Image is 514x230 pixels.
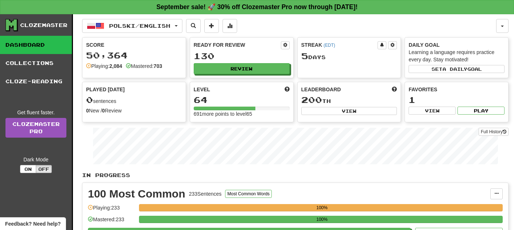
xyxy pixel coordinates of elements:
div: Favorites [409,86,505,93]
div: Day s [301,51,397,61]
div: Mastered: [126,62,162,70]
div: Daily Goal [409,41,505,49]
div: Ready for Review [194,41,281,49]
strong: 2,084 [109,63,122,69]
div: 50,364 [86,51,182,60]
button: Review [194,63,290,74]
span: Leaderboard [301,86,341,93]
div: Clozemaster [20,22,67,29]
div: Score [86,41,182,49]
button: More stats [223,19,237,33]
button: Polski/English [82,19,182,33]
span: 200 [301,95,322,105]
button: View [301,107,397,115]
div: 100 Most Common [88,188,185,199]
div: Get fluent faster. [5,109,66,116]
div: Streak [301,41,378,49]
div: 100% [141,204,503,211]
div: 64 [194,95,290,104]
div: 233 Sentences [189,190,222,198]
div: Dark Mode [5,156,66,163]
a: (EDT) [324,43,335,48]
span: a daily [442,66,467,72]
div: Mastered: 233 [88,216,135,228]
div: Playing: [86,62,122,70]
strong: 0 [86,108,89,114]
div: sentences [86,95,182,105]
button: Search sentences [186,19,201,33]
div: 691 more points to level 65 [194,110,290,118]
span: 5 [301,51,308,61]
button: On [20,165,36,173]
button: View [409,107,456,115]
div: th [301,95,397,105]
span: Open feedback widget [5,220,61,227]
div: Learning a language requires practice every day. Stay motivated! [409,49,505,63]
span: Played [DATE] [86,86,125,93]
span: 0 [86,95,93,105]
button: Full History [479,128,509,136]
strong: 703 [154,63,162,69]
a: ClozemasterPro [5,118,66,138]
button: Play [457,107,505,115]
div: 130 [194,51,290,61]
div: 1 [409,95,505,104]
span: Level [194,86,210,93]
p: In Progress [82,172,509,179]
button: Most Common Words [225,190,272,198]
strong: September sale! 🚀 30% off Clozemaster Pro now through [DATE]! [156,3,358,11]
span: This week in points, UTC [392,86,397,93]
button: Add sentence to collection [204,19,219,33]
div: New / Review [86,107,182,114]
div: Playing: 233 [88,204,135,216]
span: Polski / English [109,23,170,29]
span: Score more points to level up [285,86,290,93]
button: Off [36,165,52,173]
div: 100% [141,216,503,223]
strong: 0 [102,108,105,114]
button: Seta dailygoal [409,65,505,73]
